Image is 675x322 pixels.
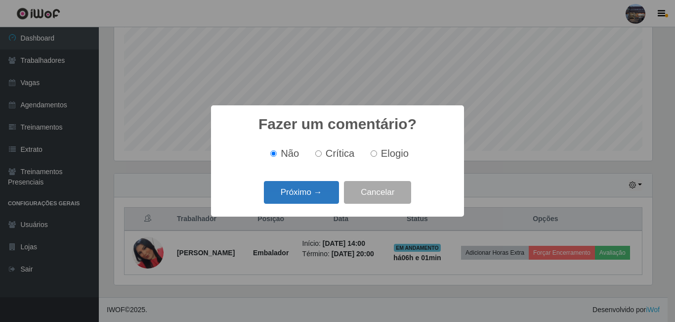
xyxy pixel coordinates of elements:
input: Não [270,150,277,157]
h2: Fazer um comentário? [258,115,417,133]
input: Elogio [371,150,377,157]
span: Não [281,148,299,159]
input: Crítica [315,150,322,157]
span: Crítica [326,148,355,159]
button: Próximo → [264,181,339,204]
button: Cancelar [344,181,411,204]
span: Elogio [381,148,409,159]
